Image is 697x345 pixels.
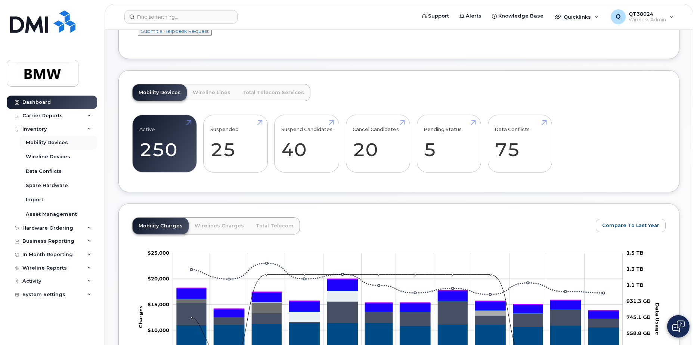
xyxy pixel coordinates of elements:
[250,218,300,234] a: Total Telecom
[210,119,261,168] a: Suspended 25
[416,9,454,24] a: Support
[236,84,310,101] a: Total Telecom Services
[148,301,169,307] tspan: $15,000
[189,218,250,234] a: Wirelines Charges
[148,327,169,333] tspan: $10,000
[616,12,621,21] span: Q
[672,320,685,332] img: Open chat
[148,250,169,256] g: $0
[177,301,619,327] g: Roaming
[177,279,619,311] g: QST
[148,276,169,282] g: $0
[148,250,169,256] tspan: $25,000
[428,12,449,20] span: Support
[124,10,238,24] input: Find something...
[138,27,212,36] button: Submit a Helpdesk Request
[626,266,644,272] tspan: 1.3 TB
[139,119,190,168] a: Active 250
[177,279,619,311] g: PST
[596,219,666,232] button: Compare To Last Year
[454,9,487,24] a: Alerts
[353,119,403,168] a: Cancel Candidates 20
[654,303,660,335] tspan: Data Usage
[133,218,189,234] a: Mobility Charges
[549,9,604,24] div: Quicklinks
[177,280,619,318] g: HST
[177,290,619,319] g: GST
[626,282,644,288] tspan: 1.1 TB
[187,84,236,101] a: Wireline Lines
[281,119,332,168] a: Suspend Candidates 40
[487,9,549,24] a: Knowledge Base
[133,84,187,101] a: Mobility Devices
[626,330,651,336] tspan: 558.8 GB
[148,327,169,333] g: $0
[602,222,659,229] span: Compare To Last Year
[626,250,644,256] tspan: 1.5 TB
[629,11,666,17] span: QT38024
[148,301,169,307] g: $0
[564,14,591,20] span: Quicklinks
[629,17,666,23] span: Wireless Admin
[424,119,474,168] a: Pending Status 5
[466,12,481,20] span: Alerts
[148,276,169,282] tspan: $20,000
[605,9,679,24] div: QT38024
[498,12,543,20] span: Knowledge Base
[626,298,651,304] tspan: 931.3 GB
[626,314,651,320] tspan: 745.1 GB
[495,119,545,168] a: Data Conflicts 75
[138,28,212,34] a: Submit a Helpdesk Request
[137,305,143,328] tspan: Charges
